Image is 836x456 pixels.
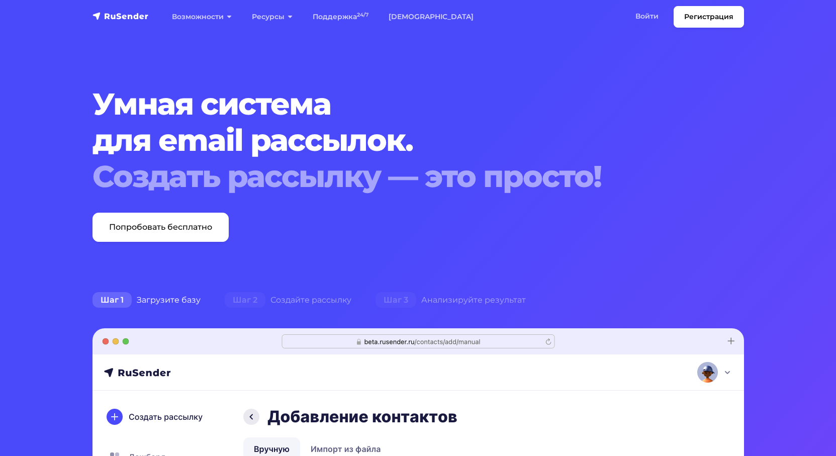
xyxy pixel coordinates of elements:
[674,6,744,28] a: Регистрация
[92,213,229,242] a: Попробовать бесплатно
[242,7,303,27] a: Ресурсы
[92,292,132,308] span: Шаг 1
[357,12,368,18] sup: 24/7
[162,7,242,27] a: Возможности
[303,7,379,27] a: Поддержка24/7
[376,292,416,308] span: Шаг 3
[379,7,484,27] a: [DEMOGRAPHIC_DATA]
[92,158,689,195] div: Создать рассылку — это просто!
[625,6,669,27] a: Войти
[80,290,213,310] div: Загрузите базу
[363,290,538,310] div: Анализируйте результат
[92,11,149,21] img: RuSender
[92,86,689,195] h1: Умная система для email рассылок.
[213,290,363,310] div: Создайте рассылку
[225,292,265,308] span: Шаг 2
